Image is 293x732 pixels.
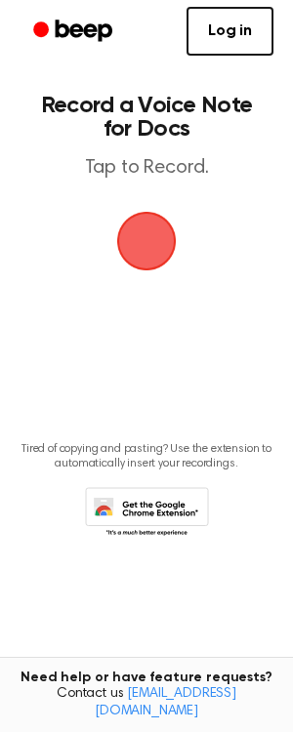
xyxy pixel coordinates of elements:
[117,212,176,270] img: Beep Logo
[187,7,273,56] a: Log in
[20,13,130,51] a: Beep
[12,686,281,720] span: Contact us
[16,442,277,471] p: Tired of copying and pasting? Use the extension to automatically insert your recordings.
[35,94,258,141] h1: Record a Voice Note for Docs
[95,687,236,718] a: [EMAIL_ADDRESS][DOMAIN_NAME]
[35,156,258,181] p: Tap to Record.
